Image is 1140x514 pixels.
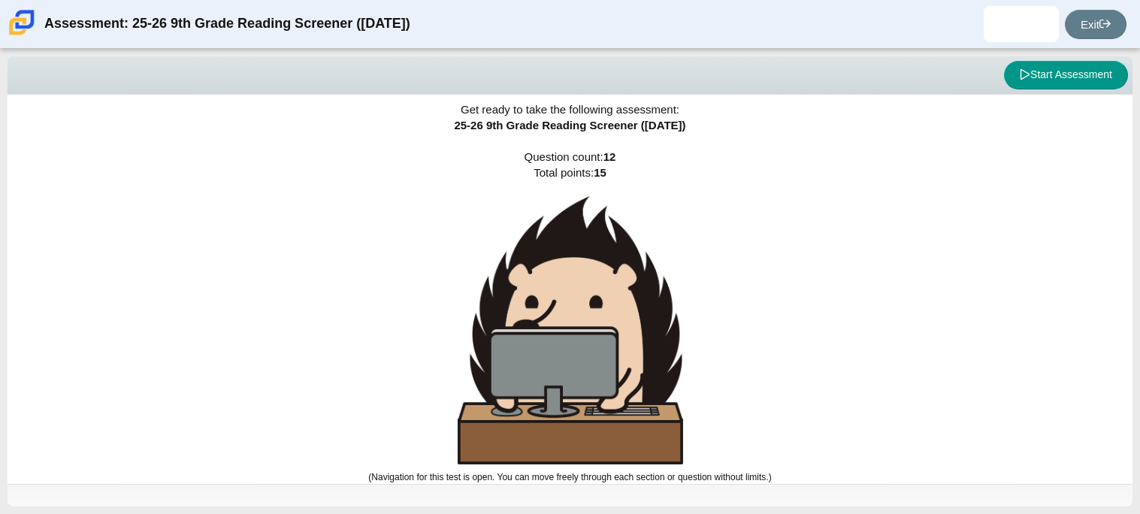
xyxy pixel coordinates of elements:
[6,7,38,38] img: Carmen School of Science & Technology
[368,150,771,482] span: Question count: Total points:
[461,103,679,116] span: Get ready to take the following assessment:
[454,119,685,132] span: 25-26 9th Grade Reading Screener ([DATE])
[1009,12,1033,36] img: luciano.espinosa.ThV6yV
[368,472,771,482] small: (Navigation for this test is open. You can move freely through each section or question without l...
[594,166,606,179] b: 15
[1004,61,1128,89] button: Start Assessment
[458,196,683,464] img: hedgehog-behind-computer-large.png
[6,28,38,41] a: Carmen School of Science & Technology
[603,150,616,163] b: 12
[1065,10,1126,39] a: Exit
[44,6,410,42] div: Assessment: 25-26 9th Grade Reading Screener ([DATE])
